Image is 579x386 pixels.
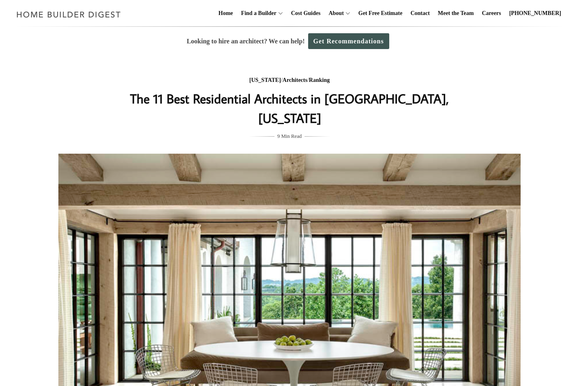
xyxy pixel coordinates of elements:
[479,0,504,26] a: Careers
[435,0,477,26] a: Meet the Team
[407,0,433,26] a: Contact
[238,0,277,26] a: Find a Builder
[128,75,451,86] div: / /
[13,6,124,22] img: Home Builder Digest
[288,0,324,26] a: Cost Guides
[506,0,564,26] a: [PHONE_NUMBER]
[309,77,330,83] a: Ranking
[249,77,281,83] a: [US_STATE]
[325,0,343,26] a: About
[128,89,451,128] h1: The 11 Best Residential Architects in [GEOGRAPHIC_DATA], [US_STATE]
[355,0,406,26] a: Get Free Estimate
[308,33,389,49] a: Get Recommendations
[277,132,302,141] span: 9 Min Read
[283,77,307,83] a: Architects
[215,0,236,26] a: Home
